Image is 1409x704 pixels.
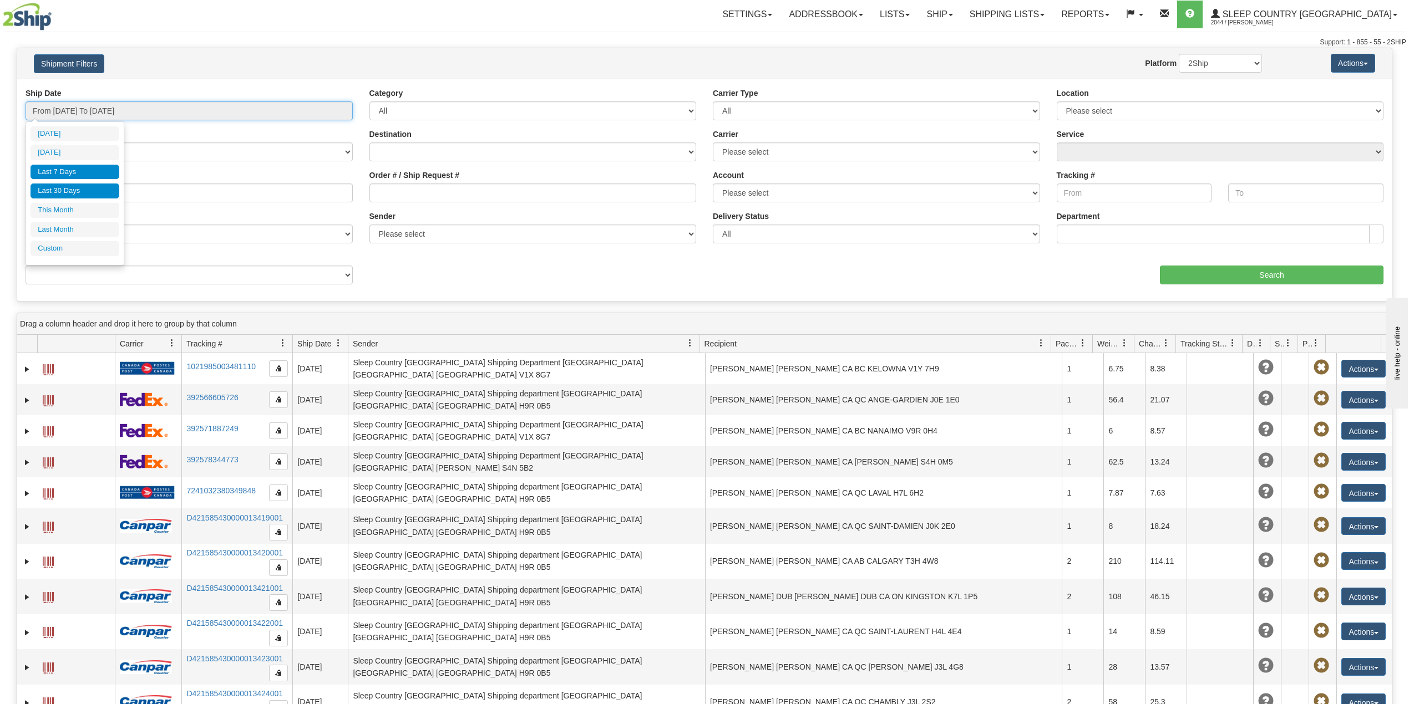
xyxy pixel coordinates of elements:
[31,241,119,256] li: Custom
[120,625,172,639] img: 14 - Canpar
[1341,422,1386,440] button: Actions
[1314,517,1329,533] span: Pickup Not Assigned
[297,338,331,349] span: Ship Date
[1247,338,1256,349] span: Delivery Status
[1103,614,1145,650] td: 14
[22,395,33,406] a: Expand
[871,1,918,28] a: Lists
[1251,334,1270,353] a: Delivery Status filter column settings
[120,392,168,406] img: 2 - FedEx Express®
[1145,544,1187,579] td: 114.11
[1258,422,1274,437] span: Unknown
[348,415,705,446] td: Sleep Country [GEOGRAPHIC_DATA] Shipping Department [GEOGRAPHIC_DATA] [GEOGRAPHIC_DATA] [GEOGRAPH...
[186,393,238,402] a: 392566605726
[1258,588,1274,603] span: Unknown
[43,657,54,675] a: Label
[43,587,54,605] a: Label
[163,334,181,353] a: Carrier filter column settings
[1302,338,1312,349] span: Pickup Status
[292,353,348,384] td: [DATE]
[1103,544,1145,579] td: 210
[348,614,705,650] td: Sleep Country [GEOGRAPHIC_DATA] Shipping department [GEOGRAPHIC_DATA] [GEOGRAPHIC_DATA] [GEOGRAPH...
[1097,338,1121,349] span: Weight
[705,579,1062,614] td: [PERSON_NAME] DUB [PERSON_NAME] DUB CA ON KINGSTON K7L 1P5
[1057,88,1089,99] label: Location
[1220,9,1392,19] span: Sleep Country [GEOGRAPHIC_DATA]
[292,446,348,477] td: [DATE]
[918,1,961,28] a: Ship
[1032,334,1051,353] a: Recipient filter column settings
[1314,391,1329,406] span: Pickup Not Assigned
[1062,614,1103,650] td: 1
[269,524,288,540] button: Copy to clipboard
[292,415,348,446] td: [DATE]
[705,384,1062,415] td: [PERSON_NAME] [PERSON_NAME] CA QC ANGE-GARDIEN J0E 1E0
[1383,295,1408,409] iframe: chat widget
[31,126,119,141] li: [DATE]
[1180,338,1229,349] span: Tracking Status
[26,88,62,99] label: Ship Date
[1203,1,1406,28] a: Sleep Country [GEOGRAPHIC_DATA] 2044 / [PERSON_NAME]
[1145,415,1187,446] td: 8.57
[348,649,705,685] td: Sleep Country [GEOGRAPHIC_DATA] Shipping department [GEOGRAPHIC_DATA] [GEOGRAPHIC_DATA] [GEOGRAPH...
[329,334,348,353] a: Ship Date filter column settings
[1314,422,1329,437] span: Pickup Not Assigned
[705,477,1062,508] td: [PERSON_NAME] [PERSON_NAME] CA QC LAVAL H7L 6H2
[348,353,705,384] td: Sleep Country [GEOGRAPHIC_DATA] Shipping Department [GEOGRAPHIC_DATA] [GEOGRAPHIC_DATA] [GEOGRAPH...
[705,415,1062,446] td: [PERSON_NAME] [PERSON_NAME] CA BC NANAIMO V9R 0H4
[120,554,172,568] img: 14 - Canpar
[292,649,348,685] td: [DATE]
[1103,353,1145,384] td: 6.75
[43,452,54,470] a: Label
[22,364,33,375] a: Expand
[705,353,1062,384] td: [PERSON_NAME] [PERSON_NAME] CA BC KELOWNA V1Y 7H9
[120,660,172,674] img: 14 - Canpar
[714,1,780,28] a: Settings
[22,662,33,673] a: Expand
[713,211,769,222] label: Delivery Status
[22,426,33,437] a: Expand
[120,589,172,603] img: 14 - Canpar
[1073,334,1092,353] a: Packages filter column settings
[1258,553,1274,568] span: Unknown
[348,579,705,614] td: Sleep Country [GEOGRAPHIC_DATA] Shipping department [GEOGRAPHIC_DATA] [GEOGRAPHIC_DATA] [GEOGRAPH...
[22,521,33,532] a: Expand
[705,508,1062,544] td: [PERSON_NAME] [PERSON_NAME] CA QC SAINT-DAMIEN J0K 2E0
[186,584,283,593] a: D421585430000013421001
[1103,415,1145,446] td: 6
[22,488,33,499] a: Expand
[713,170,744,181] label: Account
[22,556,33,567] a: Expand
[1341,658,1386,676] button: Actions
[34,54,104,73] button: Shipment Filters
[1103,649,1145,685] td: 28
[1314,658,1329,674] span: Pickup Not Assigned
[1279,334,1298,353] a: Shipment Issues filter column settings
[1145,58,1177,69] label: Platform
[292,544,348,579] td: [DATE]
[1062,477,1103,508] td: 1
[186,548,283,557] a: D421585430000013420001
[120,455,168,468] img: 2 - FedEx Express®
[186,455,238,464] a: 392578344773
[1314,623,1329,639] span: Pickup Not Assigned
[1062,415,1103,446] td: 1
[186,689,283,698] a: D421585430000013424001
[292,508,348,544] td: [DATE]
[1314,453,1329,468] span: Pickup Not Assigned
[1258,658,1274,674] span: Unknown
[1145,649,1187,685] td: 13.57
[186,486,256,495] a: 7241032380349848
[120,338,144,349] span: Carrier
[1314,588,1329,603] span: Pickup Not Assigned
[1314,484,1329,499] span: Pickup Not Assigned
[1275,338,1284,349] span: Shipment Issues
[1258,391,1274,406] span: Unknown
[1341,623,1386,640] button: Actions
[1341,588,1386,605] button: Actions
[1258,360,1274,375] span: Unknown
[1160,266,1383,284] input: Search
[681,334,700,353] a: Sender filter column settings
[1341,360,1386,377] button: Actions
[1314,553,1329,568] span: Pickup Not Assigned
